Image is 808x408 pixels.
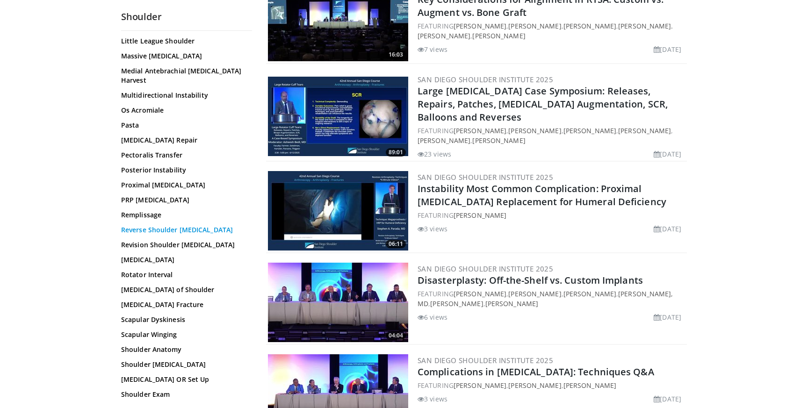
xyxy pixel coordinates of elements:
a: [PERSON_NAME] [563,126,616,135]
a: San Diego Shoulder Institute 2025 [418,356,553,365]
img: 81c0246e-5add-4a6c-a4b8-c74a4ca8a3e4.300x170_q85_crop-smart_upscale.jpg [268,263,408,342]
a: Os Acromiale [121,106,247,115]
a: Proximal [MEDICAL_DATA] [121,180,247,190]
h2: Shoulder [121,11,252,23]
div: FEATURING , , , , [418,21,685,41]
div: FEATURING , , , , , [418,289,685,308]
a: Instability Most Common Complication: Proximal [MEDICAL_DATA] Replacement for Humeral Deficiency [418,182,666,208]
a: Medial Antebrachial [MEDICAL_DATA] Harvest [121,66,247,85]
a: Shoulder Anatomy [121,345,247,354]
span: 04:04 [386,331,406,340]
a: [PERSON_NAME] [418,136,470,145]
a: [MEDICAL_DATA] Repair [121,136,247,145]
a: Scapular Winging [121,330,247,339]
a: Multidirectional Instability [121,91,247,100]
a: [PERSON_NAME] [508,289,561,298]
a: Disasterplasty: Off-the-Shelf vs. Custom Implants [418,274,643,286]
a: 04:04 [268,263,408,342]
a: Remplissage [121,210,247,220]
a: PRP [MEDICAL_DATA] [121,195,247,205]
div: FEATURING , , [418,380,685,390]
a: [PERSON_NAME] [508,21,561,30]
a: Complications in [MEDICAL_DATA]: Techniques Q&A [418,365,654,378]
span: 06:11 [386,240,406,248]
div: FEATURING , , , , , [418,126,685,145]
a: San Diego Shoulder Institute 2025 [418,264,553,273]
a: Rotator Interval [121,270,247,279]
span: 16:03 [386,50,406,59]
div: FEATURING [418,210,685,220]
a: [PERSON_NAME] [563,381,616,390]
a: San Diego Shoulder Institute 2025 [418,172,553,182]
a: San Diego Shoulder Institute 2025 [418,75,553,84]
a: Shoulder [MEDICAL_DATA] [121,360,247,369]
a: [PERSON_NAME] [508,126,561,135]
a: Revision Shoulder [MEDICAL_DATA] [121,240,247,250]
a: [MEDICAL_DATA] OR Set Up [121,375,247,384]
a: [MEDICAL_DATA] of Shoulder [121,285,247,294]
img: 7a62cfd3-e010-4022-9fb4-b800619bc9ac.300x170_q85_crop-smart_upscale.jpg [268,77,408,156]
li: [DATE] [654,394,681,404]
a: [PERSON_NAME] [472,31,525,40]
a: [PERSON_NAME] [508,381,561,390]
a: [PERSON_NAME] [563,21,616,30]
a: [PERSON_NAME] [454,21,506,30]
a: Little League Shoulder [121,36,247,46]
a: 06:11 [268,171,408,251]
li: 6 views [418,312,447,322]
a: [PERSON_NAME] [430,299,483,308]
li: [DATE] [654,44,681,54]
span: 89:01 [386,148,406,157]
a: [PERSON_NAME] [454,289,506,298]
a: 89:01 [268,77,408,156]
a: Massive [MEDICAL_DATA] [121,51,247,61]
li: 7 views [418,44,447,54]
a: Scapular Dyskinesis [121,315,247,324]
li: 23 views [418,149,451,159]
a: [PERSON_NAME] [618,126,671,135]
a: Reverse Shoulder [MEDICAL_DATA] [121,225,247,235]
li: [DATE] [654,149,681,159]
a: Shoulder Exam [121,390,247,399]
a: [MEDICAL_DATA] [121,255,247,265]
a: Pasta [121,121,247,130]
a: [MEDICAL_DATA] Fracture [121,300,247,309]
a: [PERSON_NAME] [485,299,538,308]
img: 84e9c479-ed10-4789-9a5f-6525c0c06fff.300x170_q85_crop-smart_upscale.jpg [268,171,408,251]
a: [PERSON_NAME] [454,126,506,135]
a: [PERSON_NAME] [454,381,506,390]
a: [PERSON_NAME] [454,211,506,220]
a: Large [MEDICAL_DATA] Case Symposium: Releases, Repairs, Patches, [MEDICAL_DATA] Augmentation, SCR... [418,85,668,123]
li: 3 views [418,224,447,234]
li: [DATE] [654,312,681,322]
a: [PERSON_NAME] [472,136,525,145]
li: [DATE] [654,224,681,234]
li: 3 views [418,394,447,404]
a: Pectoralis Transfer [121,150,247,160]
a: Posterior Instability [121,165,247,175]
a: [PERSON_NAME] [563,289,616,298]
